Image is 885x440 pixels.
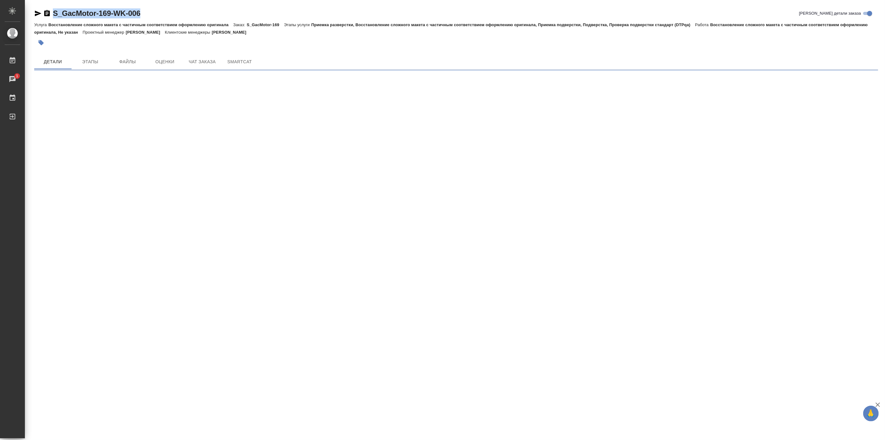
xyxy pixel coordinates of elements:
button: Скопировать ссылку [43,10,51,17]
span: 🙏 [866,407,876,420]
p: Приемка разверстки, Восстановление сложного макета с частичным соответствием оформлению оригинала... [311,22,695,27]
button: 🙏 [863,406,879,421]
span: Детали [38,58,68,66]
span: Файлы [113,58,143,66]
p: [PERSON_NAME] [126,30,165,35]
p: Восстановление сложного макета с частичным соответствием оформлению оригинала [48,22,233,27]
p: Клиентские менеджеры [165,30,212,35]
p: [PERSON_NAME] [212,30,251,35]
button: Добавить тэг [34,36,48,50]
p: S_GacMotor-169 [247,22,284,27]
span: Чат заказа [187,58,217,66]
p: Услуга [34,22,48,27]
span: Этапы [75,58,105,66]
p: Этапы услуги [284,22,311,27]
span: [PERSON_NAME] детали заказа [799,10,861,17]
span: Оценки [150,58,180,66]
p: Проектный менеджер [83,30,126,35]
p: Работа [695,22,710,27]
span: 1 [12,73,22,79]
p: Заказ: [233,22,247,27]
a: S_GacMotor-169-WK-006 [53,9,140,17]
a: 1 [2,71,23,87]
button: Скопировать ссылку для ЯМессенджера [34,10,42,17]
span: SmartCat [225,58,255,66]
